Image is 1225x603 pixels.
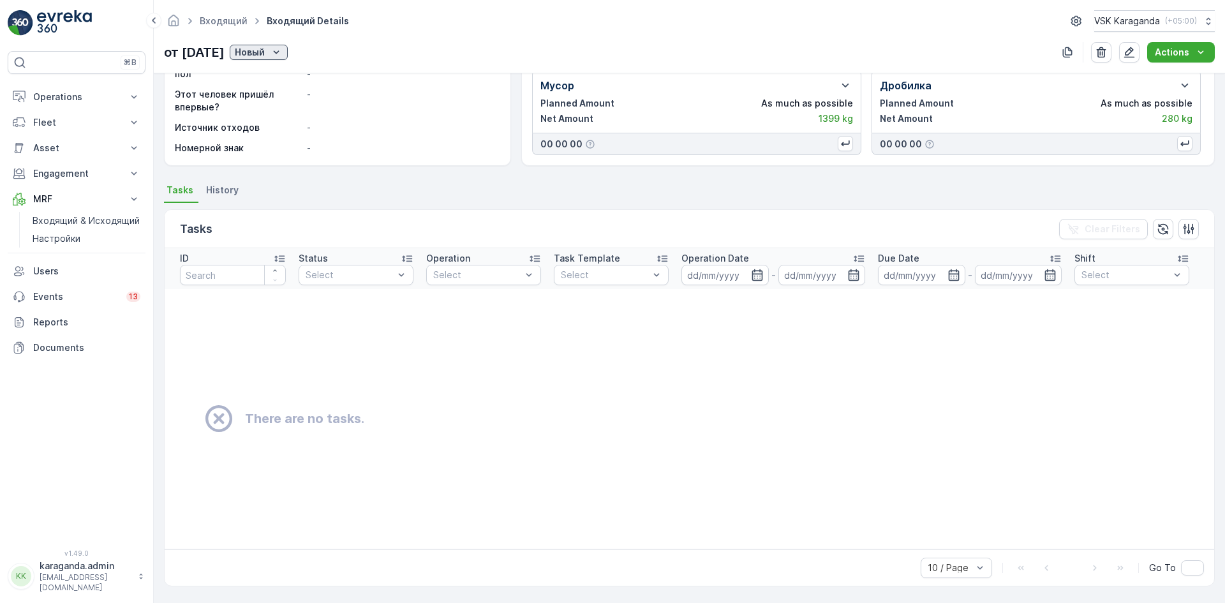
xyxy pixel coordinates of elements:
input: dd/mm/yyyy [778,265,866,285]
p: Shift [1074,252,1095,265]
p: Select [433,269,521,281]
button: Operations [8,84,145,110]
p: 00 00 00 [880,138,922,151]
p: Asset [33,142,120,154]
span: Go To [1149,562,1176,574]
p: Planned Amount [540,97,614,110]
a: Входящий [200,15,248,26]
p: Настройки [33,232,80,245]
a: Reports [8,309,145,335]
p: Reports [33,316,140,329]
p: Engagement [33,167,120,180]
p: MRF [33,193,120,205]
p: пол [175,68,302,80]
p: Select [306,269,394,281]
p: - [307,88,497,114]
p: Fleet [33,116,120,129]
p: - [307,142,497,154]
span: v 1.49.0 [8,549,145,557]
input: dd/mm/yyyy [878,265,965,285]
p: Входящий & Исходящий [33,214,140,227]
p: Due Date [878,252,919,265]
p: karaganda.admin [40,560,131,572]
img: logo [8,10,33,36]
button: Engagement [8,161,145,186]
p: 13 [129,292,138,302]
img: logo_light-DOdMpM7g.png [37,10,92,36]
span: Tasks [167,184,193,197]
p: [EMAIL_ADDRESS][DOMAIN_NAME] [40,572,131,593]
a: Homepage [167,19,181,29]
p: Источник отходов [175,121,302,134]
input: Search [180,265,286,285]
p: от [DATE] [164,43,225,62]
p: As much as possible [761,97,853,110]
div: Help Tooltip Icon [585,139,595,149]
p: ⌘B [124,57,137,68]
button: MRF [8,186,145,212]
a: Documents [8,335,145,361]
p: Actions [1155,46,1189,59]
button: Asset [8,135,145,161]
button: VSK Karaganda(+05:00) [1094,10,1215,32]
p: 00 00 00 [540,138,583,151]
p: Task Template [554,252,620,265]
p: Operations [33,91,120,103]
div: Help Tooltip Icon [924,139,935,149]
p: Мусор [540,78,574,93]
h2: There are no tasks. [245,409,364,428]
p: ID [180,252,189,265]
p: Новый [235,46,265,59]
p: Номерной знак [175,142,302,154]
p: Select [1081,269,1169,281]
p: Planned Amount [880,97,954,110]
p: VSK Karaganda [1094,15,1160,27]
p: - [307,68,497,80]
p: Дробилка [880,78,932,93]
p: - [307,121,497,134]
p: Select [561,269,649,281]
p: Tasks [180,220,212,238]
span: Входящий Details [264,15,352,27]
p: 280 kg [1162,112,1192,125]
p: 1399 kg [819,112,853,125]
p: Net Amount [880,112,933,125]
span: History [206,184,239,197]
div: KK [11,566,31,586]
p: ( +05:00 ) [1165,16,1197,26]
button: Clear Filters [1059,219,1148,239]
input: dd/mm/yyyy [681,265,769,285]
p: Clear Filters [1085,223,1140,235]
p: - [771,267,776,283]
p: Operation Date [681,252,749,265]
button: Новый [230,45,288,60]
p: - [968,267,972,283]
p: Этот человек пришёл впервые? [175,88,302,114]
button: Fleet [8,110,145,135]
p: Net Amount [540,112,593,125]
a: Users [8,258,145,284]
a: Настройки [27,230,145,248]
p: Users [33,265,140,278]
input: dd/mm/yyyy [975,265,1062,285]
p: Documents [33,341,140,354]
a: Events13 [8,284,145,309]
button: KKkaraganda.admin[EMAIL_ADDRESS][DOMAIN_NAME] [8,560,145,593]
p: Status [299,252,328,265]
p: As much as possible [1101,97,1192,110]
p: Events [33,290,119,303]
button: Actions [1147,42,1215,63]
a: Входящий & Исходящий [27,212,145,230]
p: Operation [426,252,470,265]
